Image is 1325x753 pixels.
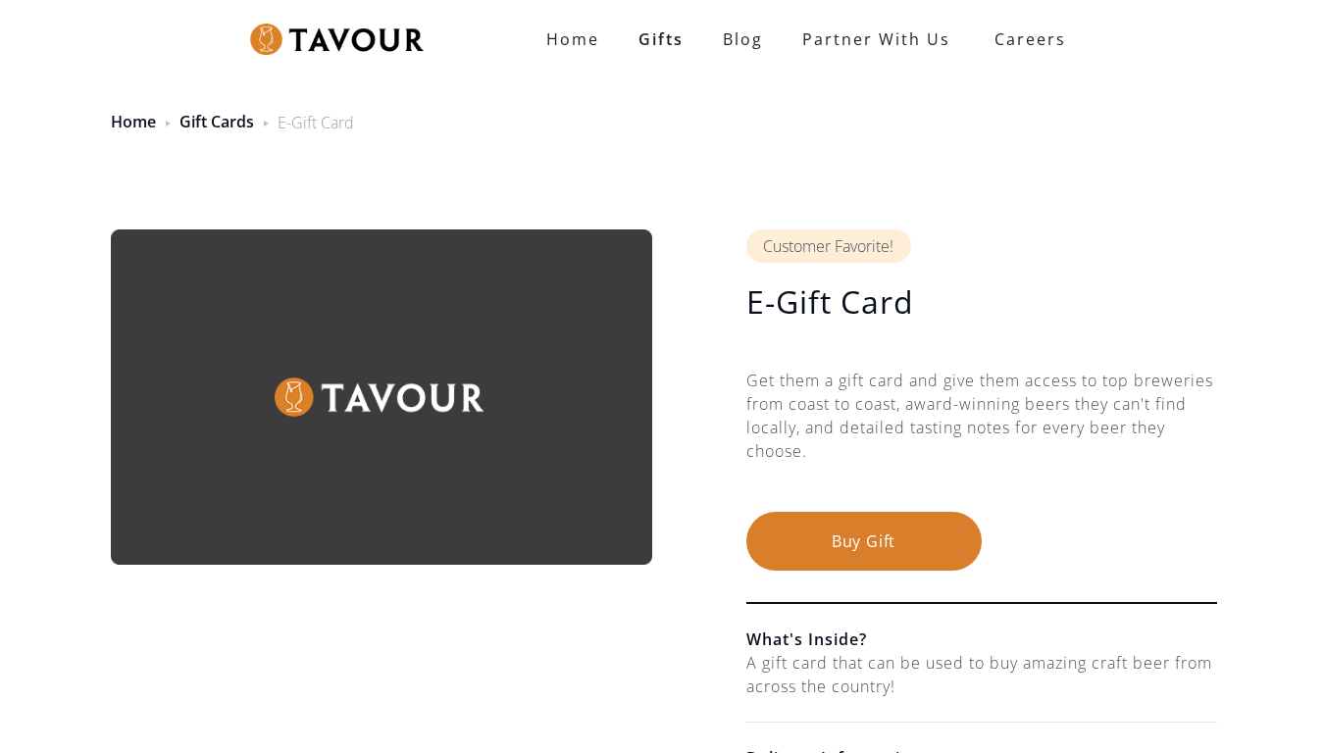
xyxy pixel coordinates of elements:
strong: Home [546,28,599,50]
div: Get them a gift card and give them access to top breweries from coast to coast, award-winning bee... [746,369,1217,512]
a: partner with us [783,20,970,59]
h1: E-Gift Card [746,282,1217,322]
h6: What's Inside? [746,627,1217,651]
div: E-Gift Card [278,111,354,134]
div: A gift card that can be used to buy amazing craft beer from across the country! [746,651,1217,698]
a: Blog [703,20,783,59]
strong: Careers [994,20,1066,59]
a: Careers [970,12,1081,67]
button: Buy Gift [746,512,982,571]
a: Home [527,20,619,59]
a: Home [111,111,156,132]
div: Customer Favorite! [746,229,911,263]
a: Gifts [619,20,703,59]
a: Gift Cards [179,111,254,132]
